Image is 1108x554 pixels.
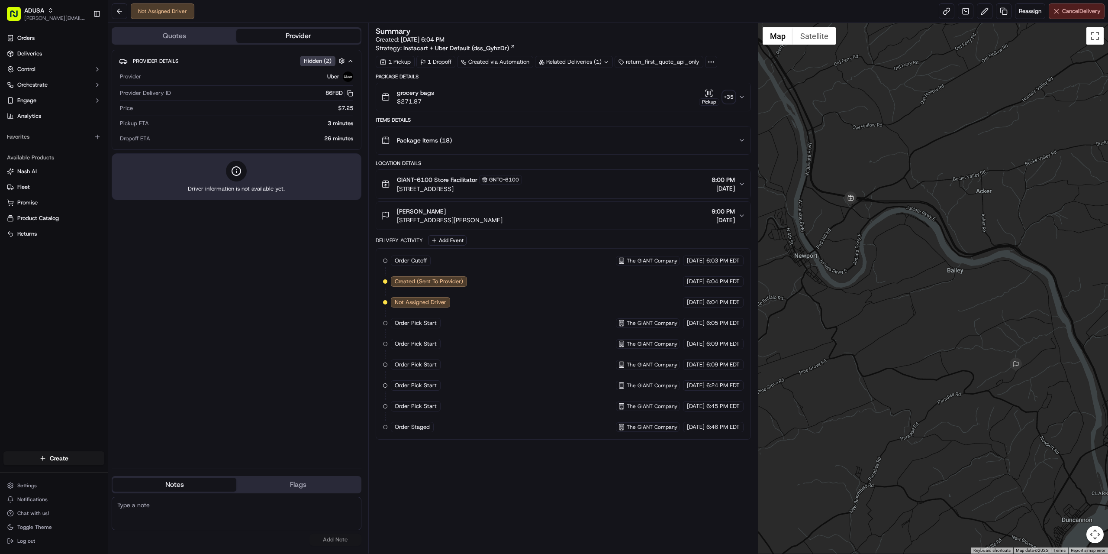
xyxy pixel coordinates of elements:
div: Location Details [376,160,751,167]
span: $271.87 [397,97,434,106]
button: [PERSON_NAME][EMAIL_ADDRESS][PERSON_NAME][DOMAIN_NAME] [24,15,86,22]
span: [DATE] [687,278,705,285]
span: Driver information is not available yet. [188,185,285,193]
button: Reassign [1015,3,1045,19]
span: [DATE] [687,382,705,389]
div: Favorites [3,130,104,144]
span: Settings [17,482,37,489]
div: 3 minutes [152,120,353,127]
button: Product Catalog [3,211,104,225]
button: GIANT-6100 Store FacilitatorGNTC-6100[STREET_ADDRESS]8:00 PM[DATE] [376,170,750,198]
span: 6:45 PM EDT [706,402,740,410]
a: Deliveries [3,47,104,61]
button: Flags [236,478,360,492]
span: [STREET_ADDRESS][PERSON_NAME] [397,216,502,224]
span: GIANT-6100 Store Facilitator [397,175,477,184]
span: Orders [17,34,35,42]
span: 6:04 PM EDT [706,298,740,306]
button: Orchestrate [3,78,104,92]
button: Settings [3,479,104,492]
div: 1 Dropoff [416,56,455,68]
button: Package Items (18) [376,126,750,154]
span: Fleet [17,183,30,191]
button: Map camera controls [1086,526,1104,543]
span: Dropoff ETA [120,135,150,143]
span: Control [17,65,35,73]
button: Pickup [699,89,719,106]
button: Log out [3,535,104,547]
button: Pickup+35 [699,89,735,106]
button: Provider DetailsHidden (2) [119,54,354,68]
span: Engage [17,97,36,104]
span: The GIANT Company [627,340,677,347]
button: Toggle fullscreen view [1086,27,1104,45]
span: Promise [17,199,38,207]
span: Product Catalog [17,214,59,222]
button: ADUSA [24,6,44,15]
span: The GIANT Company [627,320,677,327]
div: return_first_quote_api_only [615,56,703,68]
span: [DATE] [687,402,705,410]
a: Product Catalog [7,214,101,222]
button: Create [3,451,104,465]
a: Report a map error [1071,548,1105,553]
span: The GIANT Company [627,382,677,389]
button: Returns [3,227,104,241]
button: Keyboard shortcuts [973,548,1011,554]
span: 6:09 PM EDT [706,340,740,348]
span: Price [120,104,133,112]
span: Created (Sent To Provider) [395,278,463,285]
div: Related Deliveries (1) [535,56,613,68]
span: Create [50,454,68,463]
span: 6:05 PM EDT [706,319,740,327]
img: profile_uber_ahold_partner.png [343,71,353,82]
a: Nash AI [7,168,101,175]
span: Returns [17,230,37,238]
a: Open this area in Google Maps (opens a new window) [760,542,789,554]
span: 9:00 PM [712,207,735,216]
img: Google [760,542,789,554]
span: Instacart + Uber Default (dss_QyhzDr) [403,44,509,52]
span: 8:00 PM [712,175,735,184]
div: 26 minutes [154,135,353,143]
button: Notes [113,478,236,492]
a: Analytics [3,109,104,123]
div: + 35 [723,91,735,103]
span: [DATE] [687,257,705,265]
a: Promise [7,199,101,207]
span: 6:03 PM EDT [706,257,740,265]
span: [DATE] [687,340,705,348]
span: Not Assigned Driver [395,298,446,306]
span: Order Pick Start [395,340,437,348]
div: Created via Automation [457,56,533,68]
button: Quotes [113,29,236,43]
span: Provider Delivery ID [120,89,171,97]
button: Show street map [763,27,793,45]
span: Orchestrate [17,81,48,89]
span: The GIANT Company [627,403,677,410]
span: Analytics [17,112,41,120]
button: Engage [3,94,104,107]
span: Cancel Delivery [1062,7,1101,15]
span: Created: [376,35,444,44]
div: Delivery Activity [376,237,423,244]
div: Strategy: [376,44,515,52]
span: [PERSON_NAME] [397,207,446,216]
span: [STREET_ADDRESS] [397,185,522,193]
div: Package Details [376,73,751,80]
span: Uber [327,73,339,81]
span: Order Pick Start [395,361,437,369]
button: CancelDelivery [1049,3,1105,19]
button: Notifications [3,493,104,505]
h3: Summary [376,27,411,35]
a: Terms (opens in new tab) [1053,548,1066,553]
button: Hidden (2) [300,55,347,66]
span: The GIANT Company [627,257,677,264]
span: GNTC-6100 [489,176,519,183]
button: Promise [3,196,104,210]
button: Control [3,62,104,76]
span: Provider Details [133,58,178,65]
button: 86FBD [325,89,353,97]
